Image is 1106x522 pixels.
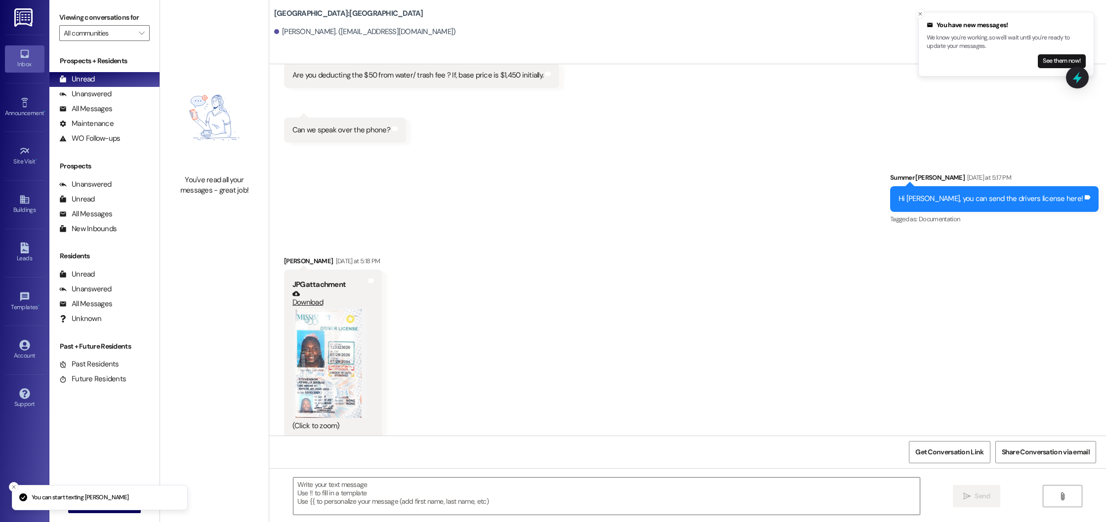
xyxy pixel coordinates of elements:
div: You have new messages! [927,20,1086,30]
span: Documentation [919,215,960,223]
div: (Click to zoom) [292,421,367,431]
span: Send [975,491,990,501]
div: Hi [PERSON_NAME], you can send the drivers license here! [899,194,1083,204]
div: You've read all your messages - great job! [171,175,258,196]
button: Send [953,485,1001,507]
a: Site Visit • [5,143,44,169]
button: Close toast [915,9,925,19]
span: • [38,302,40,309]
label: Viewing conversations for [59,10,150,25]
i:  [963,492,971,500]
div: WO Follow-ups [59,133,120,144]
div: [PERSON_NAME]. ([EMAIL_ADDRESS][DOMAIN_NAME]) [274,27,456,37]
div: Unread [59,194,95,204]
div: New Inbounds [59,224,117,234]
div: Prospects + Residents [49,56,160,66]
div: Unknown [59,314,101,324]
div: All Messages [59,209,112,219]
div: Residents [49,251,160,261]
a: Account [5,337,44,363]
div: Are you deducting the $50 from water/ trash fee ? If, base price is $1,450 initially. [292,70,543,80]
a: Leads [5,240,44,266]
button: See them now! [1038,54,1086,68]
a: Download [292,290,367,307]
a: Templates • [5,288,44,315]
div: Can we speak over the phone? [292,125,390,135]
p: We know you're working, so we'll wait until you're ready to update your messages. [927,34,1086,51]
div: Maintenance [59,119,114,129]
div: Unanswered [59,284,112,294]
div: Past Residents [59,359,119,369]
button: Close toast [9,482,19,492]
img: empty-state [171,65,258,169]
span: • [36,157,37,163]
div: Unanswered [59,89,112,99]
div: Unread [59,269,95,280]
div: Past + Future Residents [49,341,160,352]
div: [DATE] at 5:17 PM [965,172,1011,183]
div: [DATE] at 5:18 PM [333,256,380,266]
span: • [44,108,45,115]
a: Buildings [5,191,44,218]
div: Tagged as: [890,212,1099,226]
div: Summer [PERSON_NAME] [890,172,1099,186]
a: Support [5,385,44,412]
a: Inbox [5,45,44,72]
button: Zoom image [292,308,367,418]
p: You can start texting [PERSON_NAME] [32,493,129,502]
span: Get Conversation Link [915,447,983,457]
i:  [139,29,144,37]
span: Share Conversation via email [1002,447,1090,457]
div: All Messages [59,104,112,114]
b: JPG attachment [292,280,346,289]
div: Unread [59,74,95,84]
div: Prospects [49,161,160,171]
i:  [1059,492,1066,500]
img: ResiDesk Logo [14,8,35,27]
div: Future Residents [59,374,126,384]
button: Share Conversation via email [995,441,1096,463]
div: Unanswered [59,179,112,190]
button: Get Conversation Link [909,441,990,463]
div: All Messages [59,299,112,309]
b: [GEOGRAPHIC_DATA]: [GEOGRAPHIC_DATA] [274,8,423,19]
input: All communities [64,25,134,41]
div: [PERSON_NAME] [284,256,382,270]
